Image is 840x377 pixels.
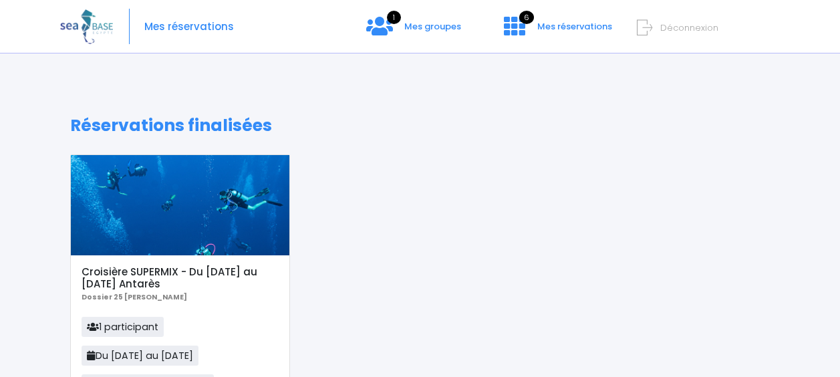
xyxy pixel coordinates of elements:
span: Déconnexion [660,21,718,34]
span: Mes réservations [537,20,612,33]
span: Du [DATE] au [DATE] [82,346,198,366]
b: Dossier 25 [PERSON_NAME] [82,292,187,302]
span: 6 [519,11,534,24]
h1: Réservations finalisées [70,116,770,136]
span: 1 participant [82,317,164,337]
a: 1 Mes groupes [356,25,472,37]
span: Mes groupes [404,20,461,33]
h5: Croisière SUPERMIX - Du [DATE] au [DATE] Antarès [82,266,278,290]
a: 6 Mes réservations [493,25,620,37]
span: 1 [387,11,401,24]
